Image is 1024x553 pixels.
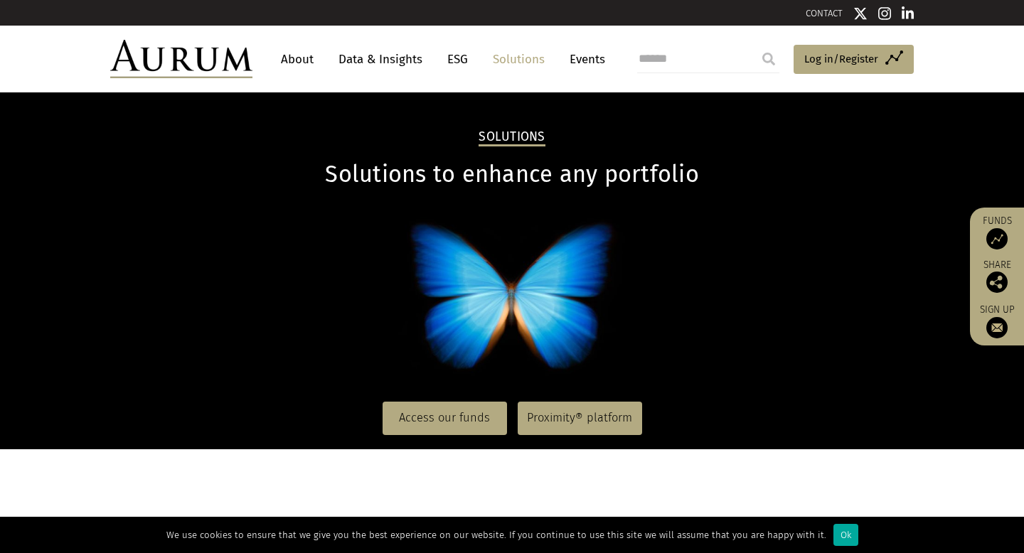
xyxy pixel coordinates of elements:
[274,46,321,73] a: About
[833,524,858,546] div: Ok
[331,46,430,73] a: Data & Insights
[440,46,475,73] a: ESG
[986,272,1008,293] img: Share this post
[977,215,1017,249] a: Funds
[754,45,783,73] input: Submit
[479,129,545,146] h2: Solutions
[806,8,843,18] a: CONTACT
[878,6,891,21] img: Instagram icon
[902,6,914,21] img: Linkedin icon
[986,228,1008,249] img: Access Funds
[986,317,1008,338] img: Sign up to our newsletter
[110,161,914,188] h1: Solutions to enhance any portfolio
[518,402,642,434] a: Proximity® platform
[383,402,507,434] a: Access our funds
[977,260,1017,293] div: Share
[977,304,1017,338] a: Sign up
[110,40,252,78] img: Aurum
[486,46,552,73] a: Solutions
[853,6,868,21] img: Twitter icon
[562,46,605,73] a: Events
[804,50,878,68] span: Log in/Register
[794,45,914,75] a: Log in/Register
